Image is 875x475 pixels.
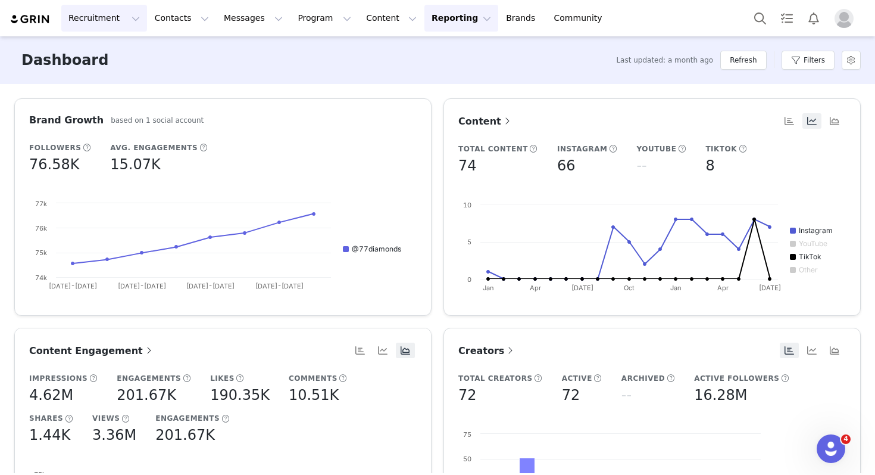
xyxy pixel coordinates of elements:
[458,155,477,176] h5: 74
[29,373,87,384] h5: Impressions
[29,413,63,424] h5: Shares
[117,373,181,384] h5: Engagements
[547,5,615,32] a: Community
[624,284,635,292] text: Oct
[557,155,576,176] h5: 66
[458,345,516,356] span: Creators
[817,434,845,463] iframe: Intercom live chat
[801,5,827,32] button: Notifications
[359,5,424,32] button: Content
[458,384,477,406] h5: 72
[118,282,166,290] text: [DATE]-[DATE]
[530,284,541,292] text: Apr
[458,343,516,358] a: Creators
[571,284,593,292] text: [DATE]
[210,384,270,406] h5: 190.35K
[29,154,79,175] h5: 76.58K
[29,424,70,446] h5: 1.44K
[35,224,47,232] text: 76k
[705,144,737,154] h5: TikTok
[621,384,632,406] h5: --
[35,249,47,257] text: 75k
[117,384,176,406] h5: 201.67K
[720,51,766,70] button: Refresh
[458,144,528,154] h5: Total Content
[29,113,104,128] h3: Brand Growth
[463,455,471,463] text: 50
[155,424,215,446] h5: 201.67K
[289,373,337,384] h5: Comments
[35,274,47,282] text: 74k
[49,282,97,290] text: [DATE]-[DATE]
[694,384,747,406] h5: 16.28M
[694,373,779,384] h5: Active Followers
[467,275,471,284] text: 0
[483,284,494,292] text: Jan
[827,9,865,28] button: Profile
[467,238,471,246] text: 5
[289,384,339,406] h5: 10.51K
[841,434,851,444] span: 4
[29,345,155,356] span: Content Engagement
[705,155,714,176] h5: 8
[110,142,198,153] h5: Avg. Engagements
[774,5,800,32] a: Tasks
[799,226,833,235] text: Instagram
[557,144,608,154] h5: Instagram
[92,413,120,424] h5: Views
[186,282,235,290] text: [DATE]-[DATE]
[499,5,546,32] a: Brands
[799,252,821,261] text: TikTok
[10,14,51,25] img: grin logo
[621,373,665,384] h5: Archived
[759,284,781,292] text: [DATE]
[92,424,136,446] h5: 3.36M
[155,413,220,424] h5: Engagements
[616,55,713,66] span: Last updated: a month ago
[458,373,533,384] h5: Total Creators
[799,265,818,274] text: Other
[29,142,81,153] h5: Followers
[35,200,47,208] text: 77k
[29,384,73,406] h5: 4.62M
[835,9,854,28] img: placeholder-profile.jpg
[458,116,513,127] span: Content
[210,373,235,384] h5: Likes
[670,284,682,292] text: Jan
[29,343,155,358] a: Content Engagement
[747,5,773,32] button: Search
[636,144,676,154] h5: YouTube
[636,155,646,176] h5: --
[255,282,304,290] text: [DATE]-[DATE]
[562,384,580,406] h5: 72
[61,5,147,32] button: Recruitment
[463,201,471,209] text: 10
[352,244,401,253] text: @77diamonds
[217,5,290,32] button: Messages
[782,51,835,70] button: Filters
[21,49,108,71] h3: Dashboard
[424,5,498,32] button: Reporting
[799,239,827,248] text: YouTube
[148,5,216,32] button: Contacts
[290,5,358,32] button: Program
[717,284,729,292] text: Apr
[111,115,204,126] h5: based on 1 social account
[463,430,471,439] text: 75
[458,114,513,129] a: Content
[110,154,160,175] h5: 15.07K
[562,373,592,384] h5: Active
